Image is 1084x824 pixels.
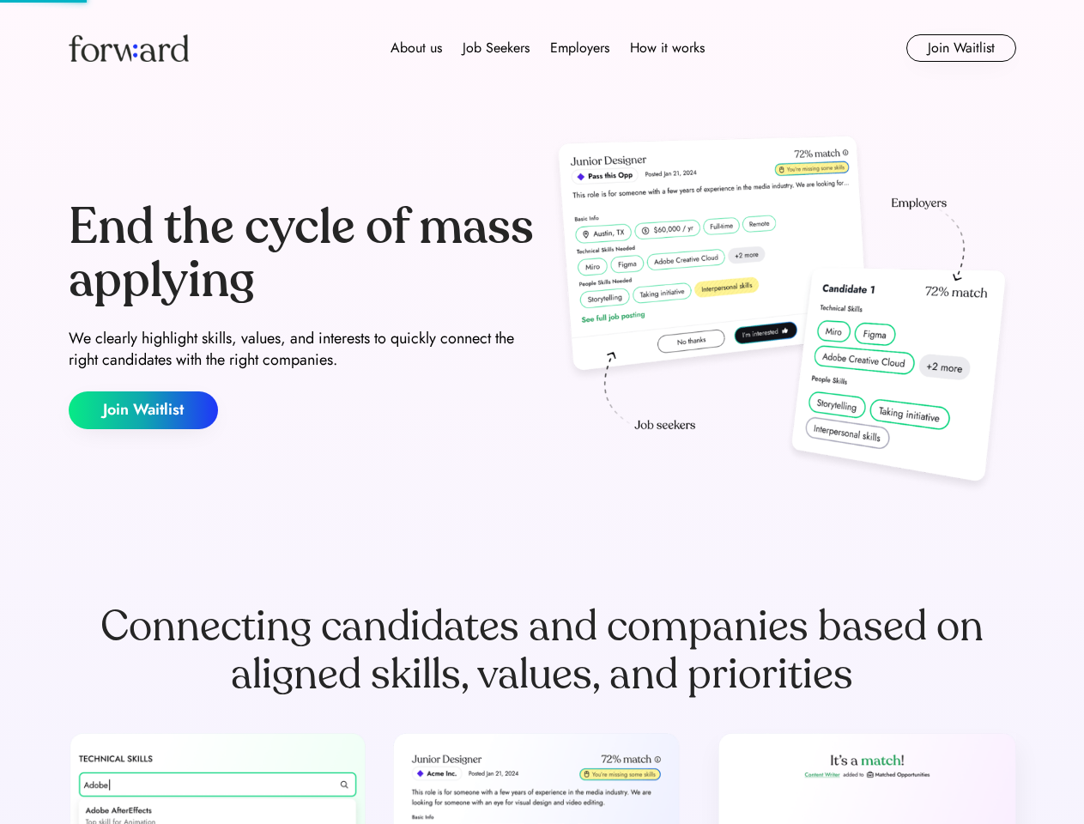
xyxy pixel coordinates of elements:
div: How it works [630,38,705,58]
div: Connecting candidates and companies based on aligned skills, values, and priorities [69,603,1016,699]
div: We clearly highlight skills, values, and interests to quickly connect the right candidates with t... [69,328,536,371]
div: About us [391,38,442,58]
div: Job Seekers [463,38,530,58]
img: hero-image.png [549,130,1016,500]
div: End the cycle of mass applying [69,201,536,306]
button: Join Waitlist [906,34,1016,62]
button: Join Waitlist [69,391,218,429]
div: Employers [550,38,609,58]
img: Forward logo [69,34,189,62]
